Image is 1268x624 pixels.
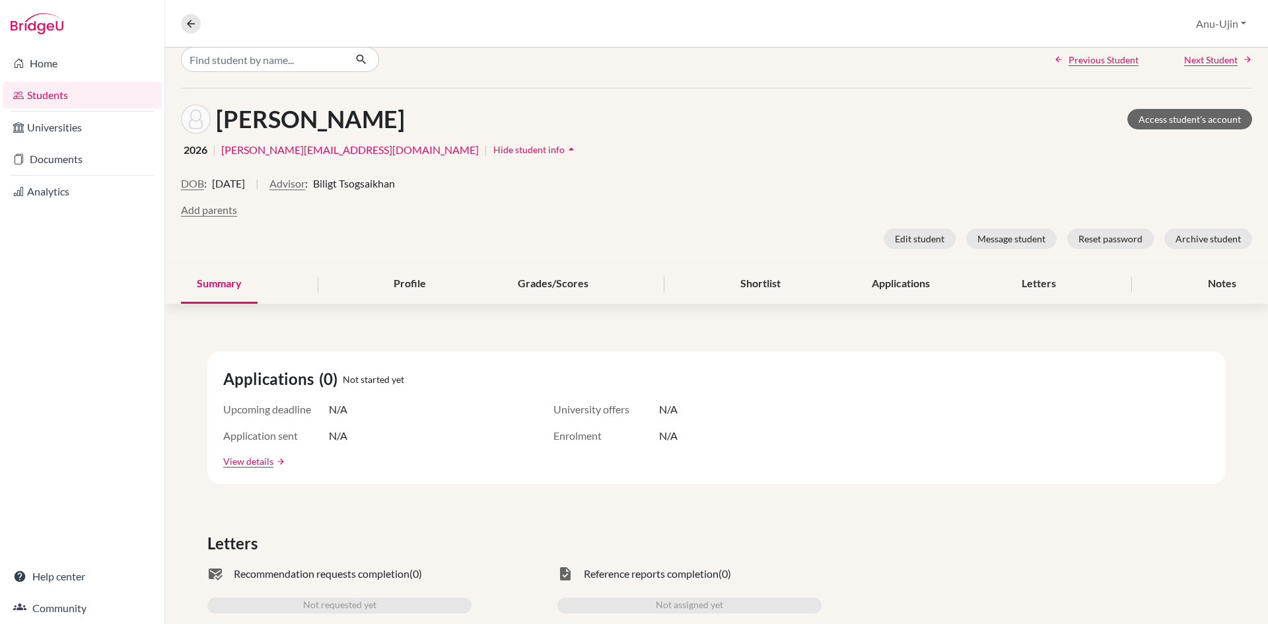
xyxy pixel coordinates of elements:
[1184,53,1252,67] a: Next Student
[221,142,479,158] a: [PERSON_NAME][EMAIL_ADDRESS][DOMAIN_NAME]
[184,142,207,158] span: 2026
[216,105,405,133] h1: [PERSON_NAME]
[207,532,263,555] span: Letters
[204,176,207,191] span: :
[207,566,223,582] span: mark_email_read
[659,428,678,444] span: N/A
[1069,53,1139,67] span: Previous Student
[1067,228,1154,249] button: Reset password
[256,176,259,202] span: |
[303,598,376,613] span: Not requested yet
[966,228,1057,249] button: Message student
[502,265,604,304] div: Grades/Scores
[273,457,285,466] a: arrow_forward
[181,176,204,191] button: DOB
[724,265,796,304] div: Shortlist
[656,598,723,613] span: Not assigned yet
[223,367,319,391] span: Applications
[181,265,258,304] div: Summary
[557,566,573,582] span: task
[343,372,404,386] span: Not started yet
[493,139,579,160] button: Hide student infoarrow_drop_up
[305,176,308,191] span: :
[553,401,659,417] span: University offers
[565,143,578,156] i: arrow_drop_up
[3,146,162,172] a: Documents
[234,566,409,582] span: Recommendation requests completion
[329,428,347,444] span: N/A
[223,401,329,417] span: Upcoming deadline
[213,142,216,158] span: |
[1127,109,1252,129] a: Access student's account
[378,265,442,304] div: Profile
[269,176,305,191] button: Advisor
[659,401,678,417] span: N/A
[856,265,946,304] div: Applications
[484,142,487,158] span: |
[3,114,162,141] a: Universities
[1164,228,1252,249] button: Archive student
[319,367,343,391] span: (0)
[493,144,565,155] span: Hide student info
[1054,53,1139,67] a: Previous Student
[3,595,162,621] a: Community
[11,13,63,34] img: Bridge-U
[223,428,329,444] span: Application sent
[3,50,162,77] a: Home
[1190,11,1252,36] button: Anu-Ujin
[1184,53,1238,67] span: Next Student
[181,202,237,218] button: Add parents
[719,566,731,582] span: (0)
[223,454,273,468] a: View details
[181,104,211,134] img: Amirlan Azbayar's avatar
[3,563,162,590] a: Help center
[313,176,395,191] span: Biligt Tsogsaikhan
[329,401,347,417] span: N/A
[3,178,162,205] a: Analytics
[553,428,659,444] span: Enrolment
[409,566,422,582] span: (0)
[181,47,345,72] input: Find student by name...
[884,228,956,249] button: Edit student
[1006,265,1072,304] div: Letters
[584,566,719,582] span: Reference reports completion
[212,176,245,191] span: [DATE]
[1192,265,1252,304] div: Notes
[3,82,162,108] a: Students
